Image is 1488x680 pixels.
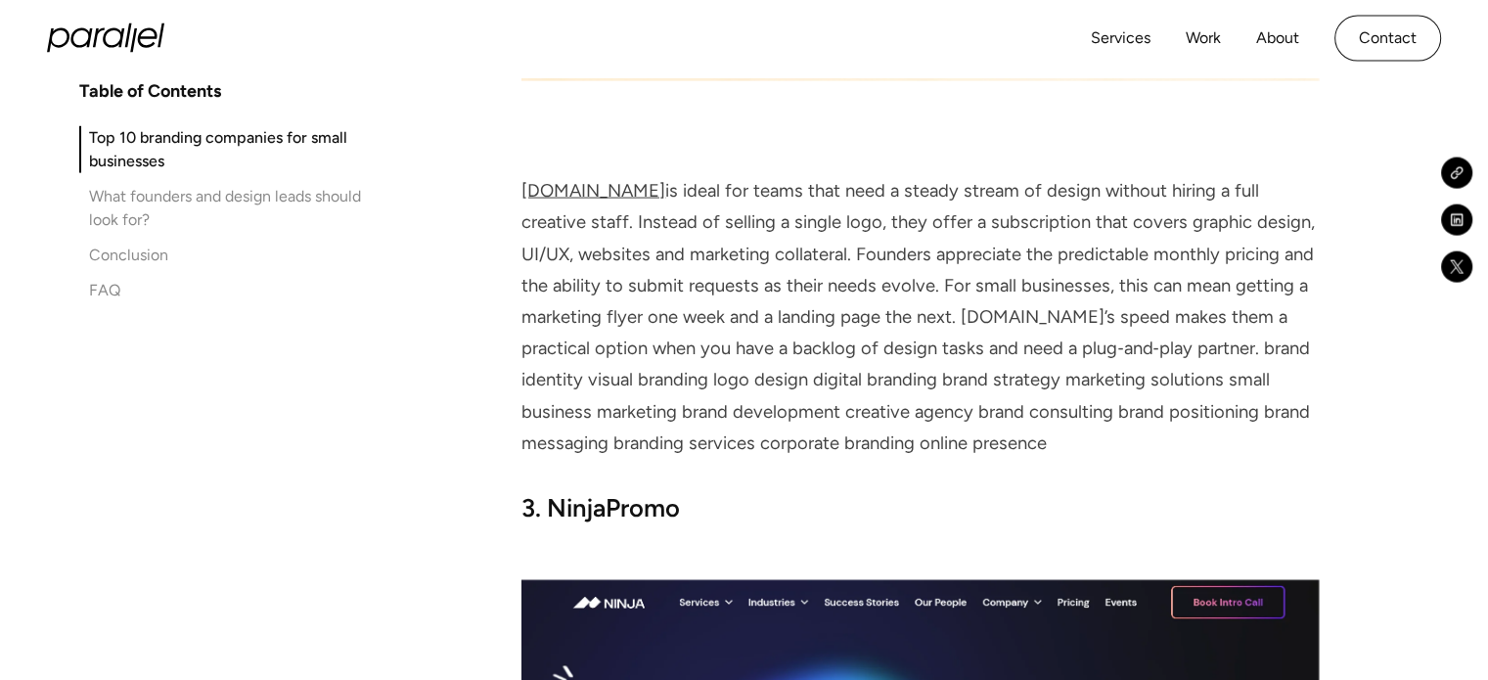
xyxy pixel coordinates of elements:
[521,493,680,522] strong: 3. NinjaPromo
[79,243,388,266] a: Conclusion
[1256,24,1299,53] a: About
[89,184,388,231] div: What founders and design leads should look for?
[1186,24,1221,53] a: Work
[1091,24,1150,53] a: Services
[89,243,168,266] div: Conclusion
[79,125,388,172] a: Top 10 branding companies for small businesses
[521,175,1318,459] p: is ideal for teams that need a steady stream of design without hiring a full creative staff. Inst...
[79,78,221,102] h4: Table of Contents
[79,184,388,231] a: What founders and design leads should look for?
[79,278,388,301] a: FAQ
[47,23,164,53] a: home
[89,278,120,301] div: FAQ
[1334,16,1441,62] a: Contact
[89,125,388,172] div: Top 10 branding companies for small businesses
[521,180,665,202] a: [DOMAIN_NAME]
